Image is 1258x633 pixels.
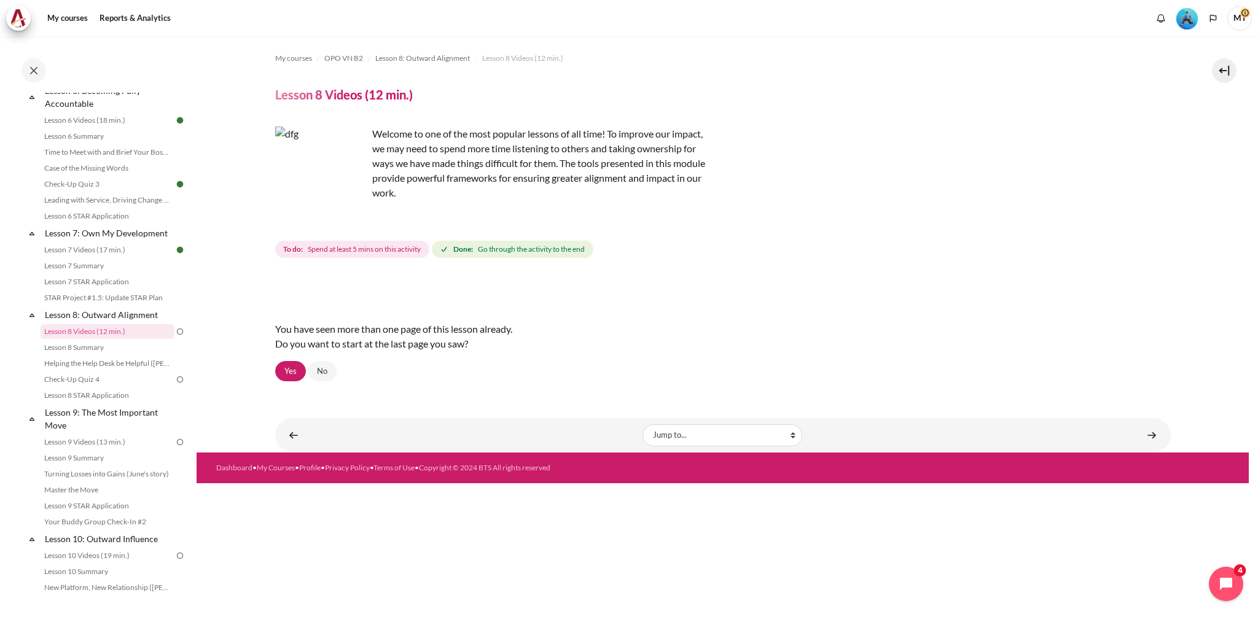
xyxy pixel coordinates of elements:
a: STAR Project #1.5: Update STAR Plan [41,290,174,305]
a: Lesson 9 Summary [41,451,174,465]
a: Lesson 7: Own My Development [43,225,174,241]
a: User menu [1227,6,1252,31]
span: MT [1227,6,1252,31]
span: Collapse [26,309,38,321]
span: OPO VN B2 [324,53,363,64]
a: Check-Up Quiz 3 [41,177,174,192]
a: Lesson 8 STAR Application [41,388,174,403]
a: Leading with Service, Driving Change (Pucknalin's Story) [41,193,174,208]
a: New Platform, New Relationship ([PERSON_NAME]'s Story) [41,580,174,595]
a: Lesson 9 Videos (13 min.) [41,435,174,449]
img: To do [174,326,186,337]
a: Time to Meet with and Brief Your Boss #1 [41,145,174,160]
button: Languages [1204,9,1222,28]
div: Level #3 [1176,7,1198,29]
a: Lesson 9 STAR Application [41,499,174,513]
div: You have seen more than one page of this lesson already. Do you want to start at the last page yo... [275,312,1171,361]
img: To do [174,437,186,448]
strong: To do: [283,244,303,255]
a: Check-Up Quiz 4 [41,372,174,387]
span: Lesson 8: Outward Alignment [375,53,470,64]
span: Go through the activity to the end [478,244,585,255]
a: Lesson 8: Outward Alignment [375,51,470,66]
img: To do [174,374,186,385]
a: My courses [275,51,312,66]
a: Yes [275,361,306,382]
a: Privacy Policy [325,463,370,472]
img: Done [174,244,186,255]
img: Architeck [10,9,27,28]
a: OPO VN B2 [324,51,363,66]
span: Collapse [26,533,38,545]
div: Completion requirements for Lesson 8 Videos (12 min.) [275,238,596,260]
a: Master the Move [41,483,174,497]
a: My courses [43,6,92,31]
a: Profile [299,463,321,472]
a: Lesson 7 Summary [41,258,174,273]
a: Dashboard [216,463,252,472]
a: Architeck Architeck [6,6,37,31]
img: dfg [275,126,367,219]
span: Collapse [26,91,38,103]
a: My Courses [257,463,295,472]
a: Lesson 9: The Most Important Move [43,404,174,433]
a: Lesson 10 Videos (19 min.) [41,548,174,563]
span: Collapse [26,413,38,425]
span: Spend at least 5 mins on this activity [308,244,421,255]
img: To do [174,550,186,561]
a: Lesson 8 Videos (12 min.) [41,324,174,339]
a: Lesson 7 Videos (17 min.) [41,243,174,257]
div: • • • • • [216,462,783,473]
img: To do [174,598,186,609]
a: Turning Losses into Gains (June's story) [41,467,174,481]
a: Level #3 [1171,7,1203,29]
a: Lesson 7 STAR Application [41,274,174,289]
section: Content [197,36,1249,452]
a: Lesson 8: Outward Alignment [43,306,174,323]
a: Lesson 6 Summary [41,129,174,144]
h4: Lesson 8 Videos (12 min.) [275,87,413,103]
a: No [308,361,337,382]
a: Lesson 6 STAR Application [41,209,174,223]
a: Helping the Help Desk be Helpful ([PERSON_NAME]'s Story) [41,356,174,371]
a: Lesson 10: Outward Influence [43,530,174,547]
div: Show notification window with no new notifications [1152,9,1170,28]
a: Lesson 10 Summary [41,564,174,579]
img: Done [174,115,186,126]
a: Lesson 6: Becoming Fully Accountable [43,82,174,112]
a: Case of the Missing Words [41,161,174,176]
span: Collapse [26,227,38,239]
a: Copyright © 2024 BTS All rights reserved [419,463,550,472]
span: Lesson 8 Videos (12 min.) [482,53,563,64]
a: Lesson 8 Summary [41,340,174,355]
a: Your Buddy Group Check-In #2 [41,515,174,529]
img: Level #3 [1176,8,1198,29]
p: Welcome to one of the most popular lessons of all time! To improve our impact, we may need to spe... [275,126,705,200]
a: Check-Up Quiz 5 [41,596,174,611]
img: Done [174,179,186,190]
a: Lesson 8 Videos (12 min.) [482,51,563,66]
a: Reports & Analytics [95,6,175,31]
a: Terms of Use [373,463,415,472]
nav: Navigation bar [275,49,1171,68]
a: ◄ STAR Project #1.5: Update STAR Plan [281,423,306,447]
span: My courses [275,53,312,64]
a: Lesson 8 Summary ► [1139,423,1164,447]
a: Lesson 6 Videos (18 min.) [41,113,174,128]
strong: Done: [453,244,473,255]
